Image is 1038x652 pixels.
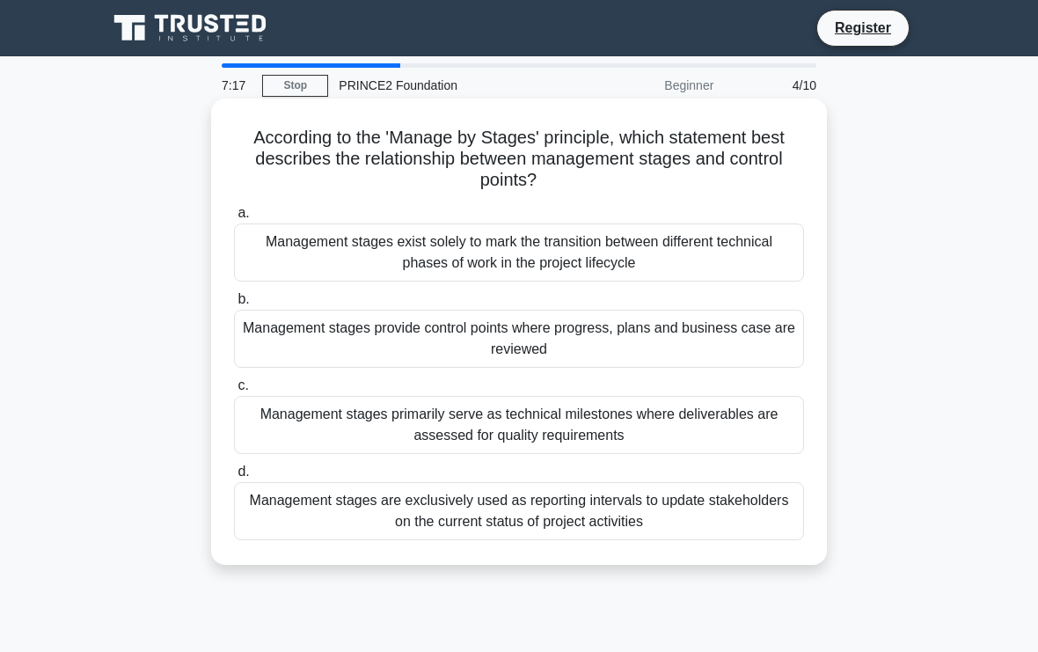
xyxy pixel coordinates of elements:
div: 4/10 [724,68,827,103]
span: c. [238,377,248,392]
div: Beginner [570,68,724,103]
span: d. [238,464,249,479]
a: Register [824,17,902,39]
a: Stop [262,75,328,97]
h5: According to the 'Manage by Stages' principle, which statement best describes the relationship be... [232,127,806,192]
div: 7:17 [211,68,262,103]
div: Management stages are exclusively used as reporting intervals to update stakeholders on the curre... [234,482,804,540]
span: a. [238,205,249,220]
div: Management stages primarily serve as technical milestones where deliverables are assessed for qua... [234,396,804,454]
span: b. [238,291,249,306]
div: Management stages provide control points where progress, plans and business case are reviewed [234,310,804,368]
div: Management stages exist solely to mark the transition between different technical phases of work ... [234,223,804,282]
div: PRINCE2 Foundation [328,68,570,103]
